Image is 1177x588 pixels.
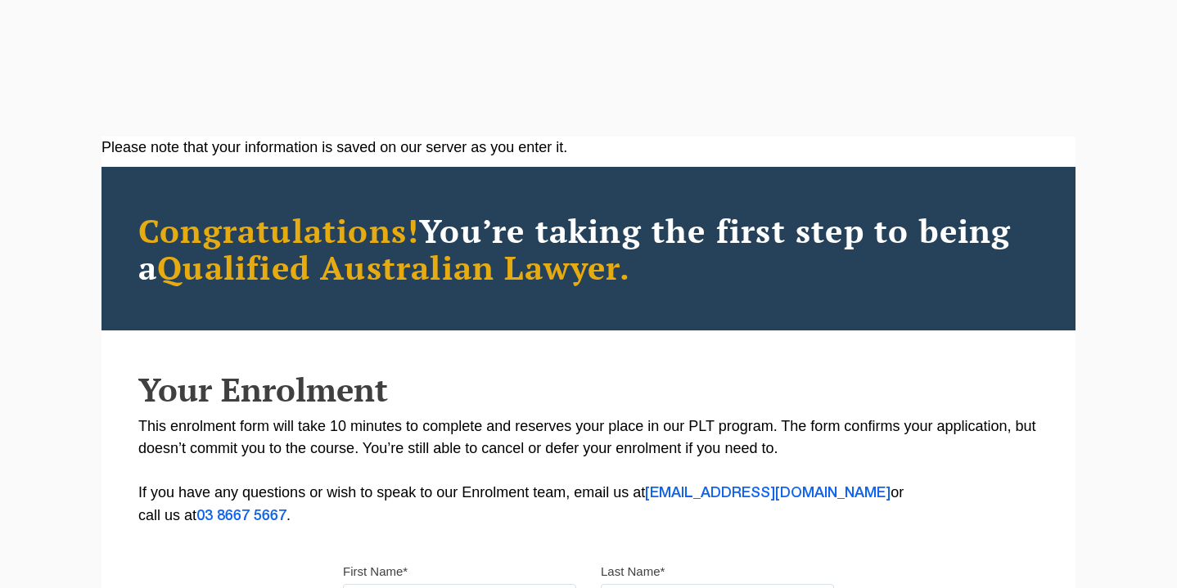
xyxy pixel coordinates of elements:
span: Congratulations! [138,209,419,252]
div: Please note that your information is saved on our server as you enter it. [101,137,1076,159]
a: [PERSON_NAME] Centre for Law [37,18,218,95]
span: Qualified Australian Lawyer. [157,245,630,289]
label: First Name* [343,563,408,580]
h2: Your Enrolment [138,371,1039,407]
h2: You’re taking the first step to being a [138,212,1039,285]
a: 03 8667 5667 [196,509,286,523]
a: [EMAIL_ADDRESS][DOMAIN_NAME] [645,487,891,500]
p: This enrolment form will take 10 minutes to complete and reserves your place in our PLT program. ... [138,415,1039,527]
label: Last Name* [601,563,665,580]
